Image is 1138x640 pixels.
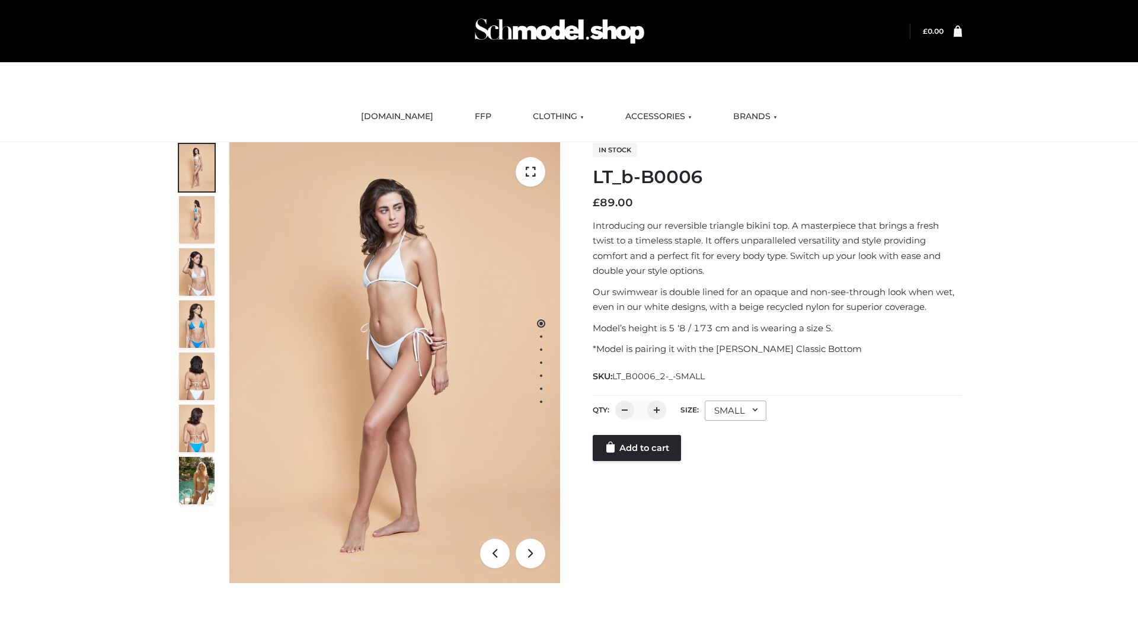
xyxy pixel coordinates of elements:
span: LT_B0006_2-_-SMALL [612,371,705,382]
a: CLOTHING [524,104,593,130]
p: Introducing our reversible triangle bikini top. A masterpiece that brings a fresh twist to a time... [593,218,962,279]
p: Model’s height is 5 ‘8 / 173 cm and is wearing a size S. [593,321,962,336]
img: ArielClassicBikiniTop_CloudNine_AzureSky_OW114ECO_1-scaled.jpg [179,144,215,191]
bdi: 0.00 [923,27,944,36]
img: Schmodel Admin 964 [471,8,648,55]
img: ArielClassicBikiniTop_CloudNine_AzureSky_OW114ECO_2-scaled.jpg [179,196,215,244]
bdi: 89.00 [593,196,633,209]
p: Our swimwear is double lined for an opaque and non-see-through look when wet, even in our white d... [593,284,962,315]
a: £0.00 [923,27,944,36]
label: QTY: [593,405,609,414]
a: ACCESSORIES [616,104,701,130]
img: Arieltop_CloudNine_AzureSky2.jpg [179,457,215,504]
a: BRANDS [724,104,786,130]
a: [DOMAIN_NAME] [352,104,442,130]
span: £ [923,27,928,36]
span: In stock [593,143,637,157]
span: £ [593,196,600,209]
p: *Model is pairing it with the [PERSON_NAME] Classic Bottom [593,341,962,357]
img: ArielClassicBikiniTop_CloudNine_AzureSky_OW114ECO_8-scaled.jpg [179,405,215,452]
h1: LT_b-B0006 [593,167,962,188]
img: ArielClassicBikiniTop_CloudNine_AzureSky_OW114ECO_4-scaled.jpg [179,300,215,348]
img: ArielClassicBikiniTop_CloudNine_AzureSky_OW114ECO_3-scaled.jpg [179,248,215,296]
a: FFP [466,104,500,130]
a: Add to cart [593,435,681,461]
label: Size: [680,405,699,414]
span: SKU: [593,369,706,383]
div: SMALL [705,401,766,421]
img: ArielClassicBikiniTop_CloudNine_AzureSky_OW114ECO_1 [229,142,560,583]
img: ArielClassicBikiniTop_CloudNine_AzureSky_OW114ECO_7-scaled.jpg [179,353,215,400]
